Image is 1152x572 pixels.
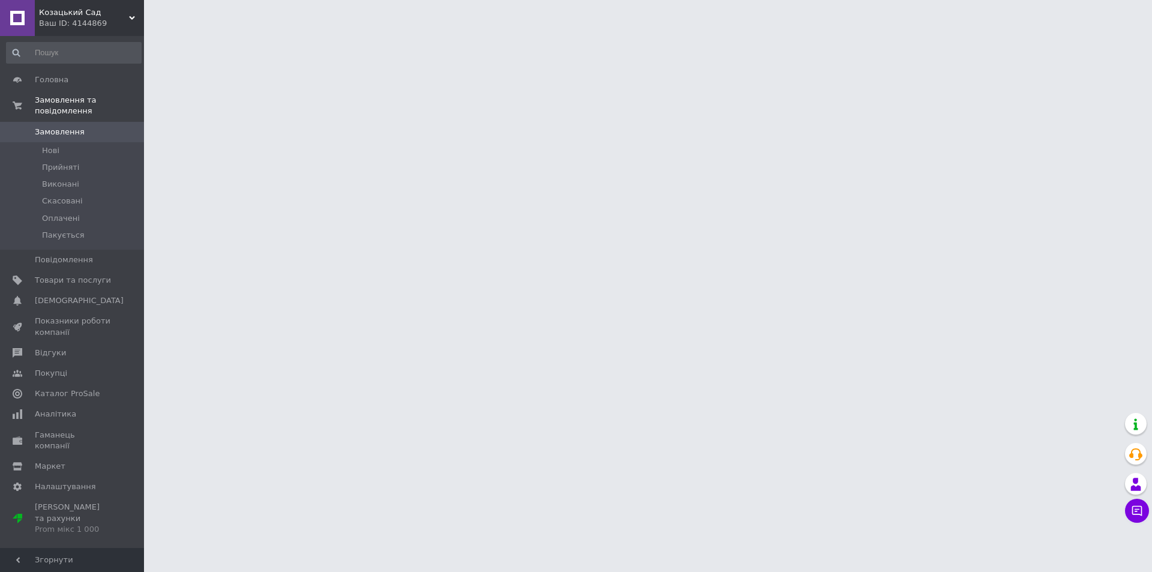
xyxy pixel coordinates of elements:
span: Каталог ProSale [35,388,100,399]
input: Пошук [6,42,142,64]
span: Виконані [42,179,79,190]
span: Гаманець компанії [35,430,111,451]
span: Пакується [42,230,85,241]
span: Нові [42,145,59,156]
span: Скасовані [42,196,83,206]
span: Прийняті [42,162,79,173]
span: Налаштування [35,481,96,492]
span: Покупці [35,368,67,379]
span: Козацький Сад [39,7,129,18]
span: Замовлення та повідомлення [35,95,144,116]
div: Prom мікс 1 000 [35,524,111,535]
span: Відгуки [35,348,66,358]
span: [DEMOGRAPHIC_DATA] [35,295,124,306]
span: Замовлення [35,127,85,137]
span: Маркет [35,461,65,472]
span: Товари та послуги [35,275,111,286]
button: Чат з покупцем [1125,499,1149,523]
span: Показники роботи компанії [35,316,111,337]
span: Аналітика [35,409,76,420]
span: Головна [35,74,68,85]
span: Оплачені [42,213,80,224]
div: Ваш ID: 4144869 [39,18,144,29]
span: [PERSON_NAME] та рахунки [35,502,111,535]
span: Повідомлення [35,254,93,265]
